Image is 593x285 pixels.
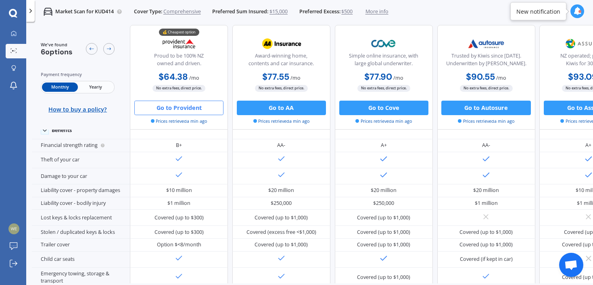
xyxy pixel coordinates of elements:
[32,184,130,197] div: Liability cover - property damages
[365,8,388,15] span: More info
[159,28,199,35] div: 💰 Cheapest option
[459,241,513,248] div: Covered (up to $1,000)
[482,142,490,149] div: AA-
[459,229,513,236] div: Covered (up to $1,000)
[42,82,77,91] span: Monthly
[32,197,130,210] div: Liability cover - bodily injury
[32,252,130,268] div: Child car seats
[52,127,72,134] div: Benefits
[32,239,130,252] div: Trailer cover
[166,187,192,194] div: $10 million
[155,34,203,52] img: Provident.png
[253,118,310,124] span: Prices retrieved a min ago
[246,229,316,236] div: Covered (excess free <$1,000)
[290,74,301,81] span: / mo
[32,139,130,152] div: Financial strength rating
[466,71,495,83] b: $90.55
[473,187,499,194] div: $20 million
[341,8,353,15] span: $500
[559,253,583,277] div: Open chat
[355,118,412,124] span: Prices retrieved a min ago
[585,142,591,149] div: A+
[496,74,506,81] span: / mo
[189,74,199,81] span: / mo
[134,100,223,115] button: Go to Provident
[167,200,190,207] div: $1 million
[32,210,130,226] div: Lost keys & locks replacement
[78,82,113,91] span: Yearly
[238,52,324,70] div: Award-winning home, contents and car insurance.
[55,8,114,15] p: Market Scan for KUD414
[212,8,268,15] span: Preferred Sum Insured:
[32,168,130,184] div: Damage to your car
[516,7,560,15] div: New notification
[41,71,115,78] div: Payment frequency
[357,85,410,91] span: No extra fees, direct price.
[393,74,403,81] span: / mo
[255,85,308,91] span: No extra fees, direct price.
[262,71,289,83] b: $77.55
[299,8,340,15] span: Preferred Excess:
[151,118,207,124] span: Prices retrieved a min ago
[41,47,73,57] span: 6 options
[255,214,308,221] div: Covered (up to $1,000)
[462,34,510,52] img: Autosure.webp
[155,214,204,221] div: Covered (up to $300)
[48,106,107,113] span: How to buy a policy?
[255,241,308,248] div: Covered (up to $1,000)
[357,229,410,236] div: Covered (up to $1,000)
[341,52,426,70] div: Simple online insurance, with large global underwriter.
[441,100,530,115] button: Go to Autosure
[277,142,285,149] div: AA-
[159,71,188,83] b: $64.38
[32,152,130,168] div: Theft of your car
[475,200,498,207] div: $1 million
[157,241,201,248] div: Option $<8/month
[237,100,326,115] button: Go to AA
[443,52,529,70] div: Trusted by Kiwis since [DATE]. Underwritten by [PERSON_NAME].
[257,34,305,52] img: AA.webp
[357,274,410,281] div: Covered (up to $1,000)
[269,8,288,15] span: $15,000
[155,229,204,236] div: Covered (up to $300)
[460,256,513,263] div: Covered (if kept in car)
[32,226,130,239] div: Stolen / duplicated keys & locks
[360,34,408,52] img: Cove.webp
[134,8,162,15] span: Cover Type:
[176,142,182,149] div: B+
[381,142,387,149] div: A+
[460,85,513,91] span: No extra fees, direct price.
[339,100,428,115] button: Go to Cove
[41,41,73,47] span: We've found
[152,85,205,91] span: No extra fees, direct price.
[458,118,514,124] span: Prices retrieved a min ago
[44,7,52,16] img: car.f15378c7a67c060ca3f3.svg
[268,187,294,194] div: $20 million
[371,187,397,194] div: $20 million
[357,241,410,248] div: Covered (up to $1,000)
[136,52,222,70] div: Proud to be 100% NZ owned and driven.
[364,71,392,83] b: $77.90
[373,200,394,207] div: $250,000
[271,200,292,207] div: $250,000
[357,214,410,221] div: Covered (up to $1,000)
[8,223,19,234] img: 8ab6bc97445a4216ae38cc1ed046a951
[163,8,201,15] span: Comprehensive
